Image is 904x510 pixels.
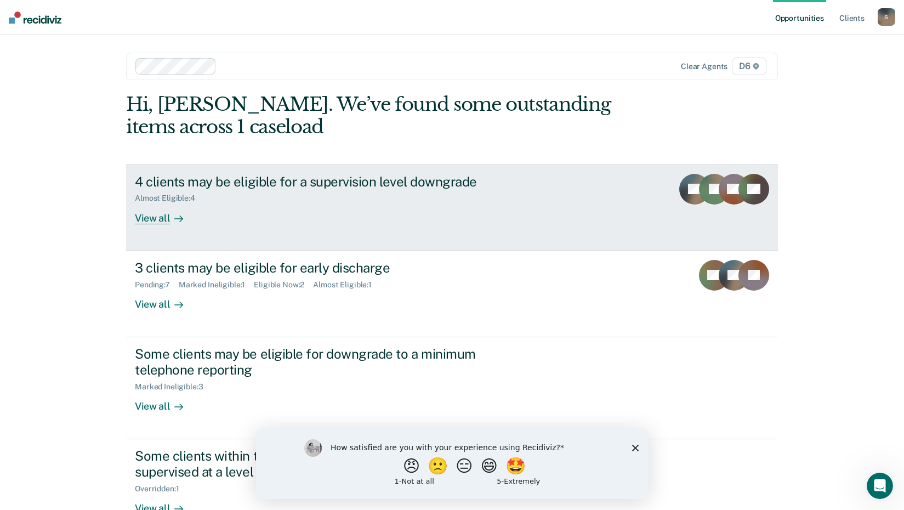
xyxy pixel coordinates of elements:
[135,174,520,190] div: 4 clients may be eligible for a supervision level downgrade
[732,58,766,75] span: D6
[135,391,196,412] div: View all
[135,194,204,203] div: Almost Eligible : 4
[256,428,649,499] iframe: Survey by Kim from Recidiviz
[135,484,187,494] div: Overridden : 1
[135,382,212,392] div: Marked Ineligible : 3
[135,289,196,310] div: View all
[254,280,313,290] div: Eligible Now : 2
[135,260,520,276] div: 3 clients may be eligible for early discharge
[867,473,893,499] iframe: Intercom live chat
[126,251,778,337] a: 3 clients may be eligible for early dischargePending:7Marked Ineligible:1Eligible Now:2Almost Eli...
[135,203,196,224] div: View all
[135,346,520,378] div: Some clients may be eligible for downgrade to a minimum telephone reporting
[179,280,254,290] div: Marked Ineligible : 1
[135,448,520,480] div: Some clients within their first 6 months of supervision are being supervised at a level that does...
[135,280,179,290] div: Pending : 7
[9,12,61,24] img: Recidiviz
[878,8,895,26] button: S
[126,165,778,251] a: 4 clients may be eligible for a supervision level downgradeAlmost Eligible:4View all
[126,93,647,138] div: Hi, [PERSON_NAME]. We’ve found some outstanding items across 1 caseload
[313,280,380,290] div: Almost Eligible : 1
[681,62,727,71] div: Clear agents
[126,337,778,439] a: Some clients may be eligible for downgrade to a minimum telephone reportingMarked Ineligible:3Vie...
